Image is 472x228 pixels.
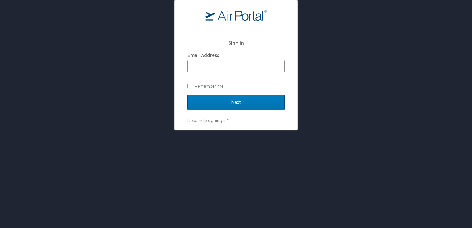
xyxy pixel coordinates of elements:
[205,10,267,21] img: logo
[187,81,285,91] label: Remember me
[187,118,229,123] a: Need help signing in?
[187,39,285,46] h2: Sign In
[187,95,285,110] input: Next
[187,53,219,58] label: Email Address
